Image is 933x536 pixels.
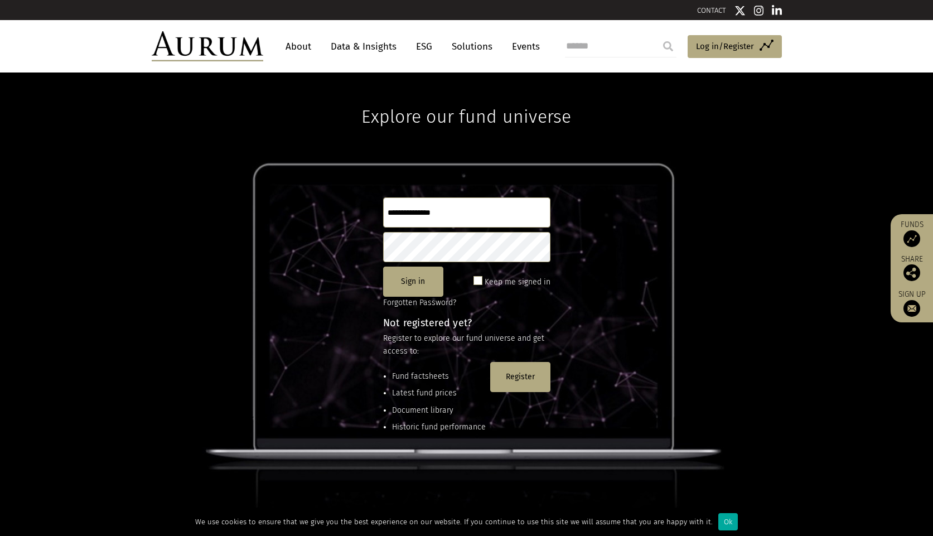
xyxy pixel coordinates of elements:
[696,40,754,53] span: Log in/Register
[506,36,540,57] a: Events
[688,35,782,59] a: Log in/Register
[410,36,438,57] a: ESG
[903,264,920,281] img: Share this post
[392,404,486,417] li: Document library
[325,36,402,57] a: Data & Insights
[896,289,927,317] a: Sign up
[280,36,317,57] a: About
[383,267,443,297] button: Sign in
[903,300,920,317] img: Sign up to our newsletter
[392,387,486,399] li: Latest fund prices
[152,31,263,61] img: Aurum
[485,276,550,289] label: Keep me signed in
[718,513,738,530] div: Ok
[383,332,550,358] p: Register to explore our fund universe and get access to:
[383,298,456,307] a: Forgotten Password?
[734,5,746,16] img: Twitter icon
[392,370,486,383] li: Fund factsheets
[446,36,498,57] a: Solutions
[490,362,550,392] button: Register
[383,318,550,328] h4: Not registered yet?
[903,230,920,247] img: Access Funds
[697,6,726,15] a: CONTACT
[361,73,571,127] h1: Explore our fund universe
[896,255,927,281] div: Share
[896,220,927,247] a: Funds
[772,5,782,16] img: Linkedin icon
[392,421,486,433] li: Historic fund performance
[657,35,679,57] input: Submit
[754,5,764,16] img: Instagram icon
